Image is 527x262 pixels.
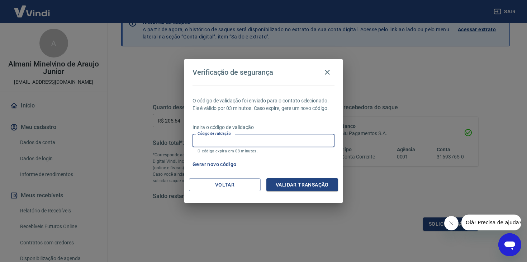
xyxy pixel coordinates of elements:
p: O código expira em 03 minutos. [198,149,329,153]
label: Código de validação [198,131,231,136]
span: Olá! Precisa de ajuda? [4,5,60,11]
iframe: Botão para abrir a janela de mensagens [498,233,521,256]
iframe: Fechar mensagem [444,216,459,230]
button: Gerar novo código [190,158,239,171]
button: Voltar [189,178,261,192]
iframe: Mensagem da empresa [461,215,521,230]
p: Insira o código de validação [193,124,334,131]
p: O código de validação foi enviado para o contato selecionado. Ele é válido por 03 minutos. Caso e... [193,97,334,112]
h4: Verificação de segurança [193,68,273,77]
button: Validar transação [266,178,338,192]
